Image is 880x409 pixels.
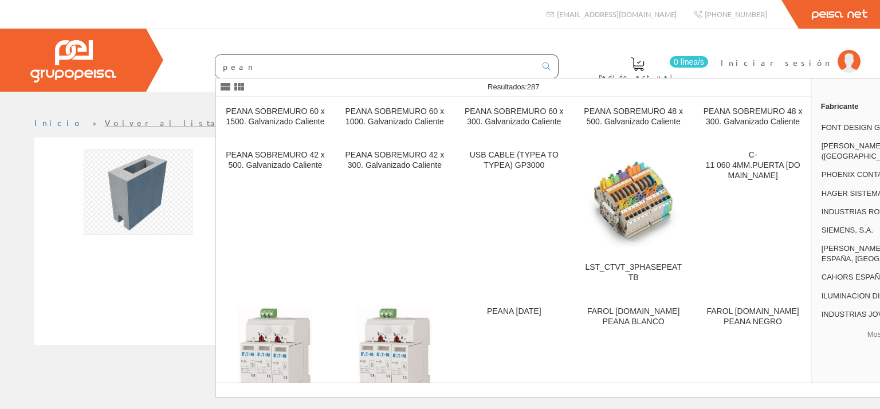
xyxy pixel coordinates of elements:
div: PEANA [DATE] [464,306,564,317]
a: LST_CTVT_3PHASEPEATTB LST_CTVT_3PHASEPEATTB [574,141,693,296]
span: Resultados: [488,82,539,91]
span: Pedido actual [599,71,677,82]
a: USB CABLE (TYPEA TO TYPEA) GP3000 [455,141,573,296]
a: PEANA SOBREMURO 60 x 300. Galvanizado Caliente [455,97,573,140]
input: Buscar ... [215,55,536,78]
span: 0 línea/s [670,56,708,68]
div: FAROL [DOMAIN_NAME] PEANA NEGRO [702,306,803,327]
div: LST_CTVT_3PHASEPEATTB [583,262,683,283]
div: PEANA SOBREMURO 60 x 300. Galvanizado Caliente [464,107,564,127]
a: PEANA SOBREMURO 48 x 500. Galvanizado Caliente [574,97,693,140]
div: PEANA SOBREMURO 60 x 1500. Galvanizado Caliente [225,107,325,127]
a: PEANA SOBREMURO 60 x 1000. Galvanizado Caliente [335,97,454,140]
div: PEANA SOBREMURO 42 x 300. Galvanizado Caliente [344,150,445,171]
a: C-11 060 4MM.PUERTA [DOMAIN_NAME] [693,141,812,296]
a: PEANA SOBREMURO 60 x 1500. Galvanizado Caliente [216,97,335,140]
span: [EMAIL_ADDRESS][DOMAIN_NAME] [557,9,677,19]
a: PEANA SOBREMURO 42 x 500. Galvanizado Caliente [216,141,335,296]
div: USB CABLE (TYPEA TO TYPEA) GP3000 [464,150,564,171]
a: Inicio [34,117,83,128]
div: FAROL [DOMAIN_NAME] PEANA BLANCO [583,306,683,327]
img: LST_CTVT_3PHASEPEATTB [583,152,683,252]
img: Foto artículo Peana Hormigon Para Plt-1 Pequeña (190.33613445378x150) [84,149,192,235]
a: PEANA SOBREMURO 42 x 300. Galvanizado Caliente [335,141,454,296]
span: Iniciar sesión [721,57,832,68]
a: Iniciar sesión [721,48,861,58]
div: PEANA SOBREMURO 42 x 500. Galvanizado Caliente [225,150,325,171]
div: PEANA SOBREMURO 60 x 1000. Galvanizado Caliente [344,107,445,127]
span: 287 [527,82,540,91]
a: Volver al listado de productos [105,117,331,128]
span: [PHONE_NUMBER] [705,9,767,19]
div: PEANA SOBREMURO 48 x 500. Galvanizado Caliente [583,107,683,127]
div: C-11 060 4MM.PUERTA [DOMAIN_NAME] [702,150,803,181]
img: Grupo Peisa [30,40,116,82]
a: PEANA SOBREMURO 48 x 300. Galvanizado Caliente [693,97,812,140]
div: PEANA SOBREMURO 48 x 300. Galvanizado Caliente [702,107,803,127]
